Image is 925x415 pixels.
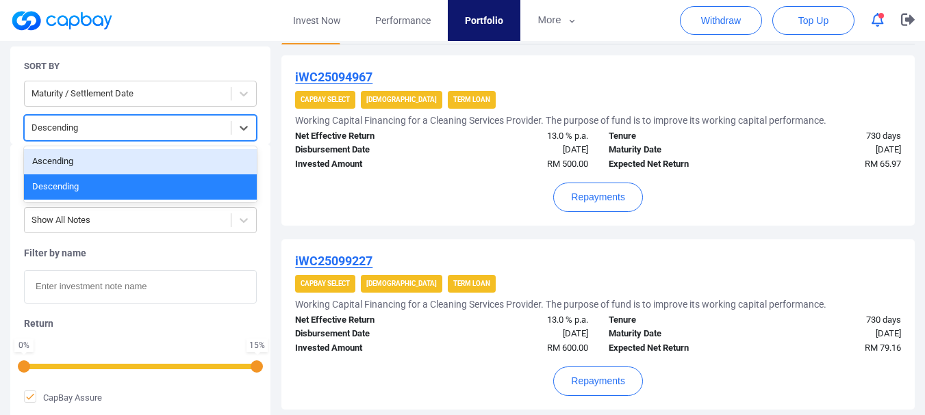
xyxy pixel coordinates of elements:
[755,313,911,327] div: 730 days
[442,129,598,144] div: 13.0 % p.a.
[465,13,503,28] span: Portfolio
[598,341,755,356] div: Expected Net Return
[24,390,102,404] span: CapBay Assure
[366,280,437,287] strong: [DEMOGRAPHIC_DATA]
[442,143,598,157] div: [DATE]
[547,159,588,169] span: RM 500.00
[295,114,826,126] h5: Working Capital Financing for a Cleaning Services Provider. The purpose of fund is to improve its...
[24,174,257,200] div: Descending
[24,317,257,330] h5: Return
[17,341,31,349] div: 0 %
[547,343,588,353] span: RM 600.00
[366,96,437,103] strong: [DEMOGRAPHIC_DATA]
[680,6,762,35] button: Withdraw
[772,6,854,35] button: Top Up
[24,247,257,259] h5: Filter by name
[295,298,826,310] h5: Working Capital Financing for a Cleaning Services Provider. The purpose of fund is to improve its...
[865,159,901,169] span: RM 65.97
[755,143,911,157] div: [DATE]
[598,327,755,341] div: Maturity Date
[553,183,643,212] button: Repayments
[301,280,350,287] strong: CapBay Select
[453,96,490,103] strong: Term Loan
[453,280,490,287] strong: Term Loan
[249,341,265,349] div: 15 %
[755,129,911,144] div: 730 days
[285,341,442,356] div: Invested Amount
[285,327,442,341] div: Disbursement Date
[865,343,901,353] span: RM 79.16
[798,14,828,27] span: Top Up
[295,254,372,268] u: iWC25099227
[598,129,755,144] div: Tenure
[24,149,257,174] div: Ascending
[285,129,442,144] div: Net Effective Return
[598,313,755,327] div: Tenure
[295,70,372,84] u: iWC25094967
[598,143,755,157] div: Maturity Date
[755,327,911,341] div: [DATE]
[285,313,442,327] div: Net Effective Return
[24,60,60,72] h5: Sort By
[24,270,257,304] input: Enter investment note name
[285,143,442,157] div: Disbursement Date
[553,366,643,396] button: Repayments
[442,313,598,327] div: 13.0 % p.a.
[285,157,442,172] div: Invested Amount
[375,13,431,28] span: Performance
[301,96,350,103] strong: CapBay Select
[598,157,755,172] div: Expected Net Return
[442,327,598,341] div: [DATE]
